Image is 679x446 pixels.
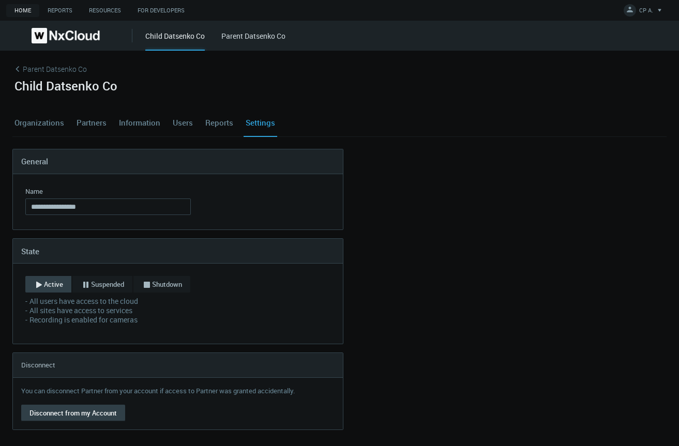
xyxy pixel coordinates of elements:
[12,109,66,136] a: Organizations
[27,297,191,306] li: All users have access to the cloud
[72,276,132,293] button: Suspended
[152,280,182,290] span: Shutdown
[27,315,191,325] li: Recording is enabled for cameras
[133,276,190,293] button: Shutdown
[27,306,191,315] li: All sites have access to services
[6,4,39,17] a: Home
[21,405,125,421] button: Disconnect from my Account
[39,4,81,17] a: Reports
[25,187,43,197] label: Name
[25,276,71,293] button: Active
[12,63,667,79] a: Parent Datsenko Co
[221,31,285,41] a: Parent Datsenko Co
[129,4,193,17] a: For Developers
[32,28,100,43] img: Nx Cloud logo
[21,386,335,396] div: You can disconnect Partner from your account if access to Partner was granted accidentally.
[171,109,195,136] a: Users
[244,109,277,136] a: Settings
[21,157,335,166] h4: General
[21,360,335,371] header: Disconnect
[14,79,117,94] h2: Child Datsenko Co
[145,30,205,51] div: Child Datsenko Co
[117,109,162,136] a: Information
[74,109,109,136] a: Partners
[81,4,129,17] a: Resources
[639,6,653,18] span: CP A.
[203,109,235,136] a: Reports
[44,280,63,290] span: Active
[21,247,335,256] h4: State
[91,280,124,290] span: Suspended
